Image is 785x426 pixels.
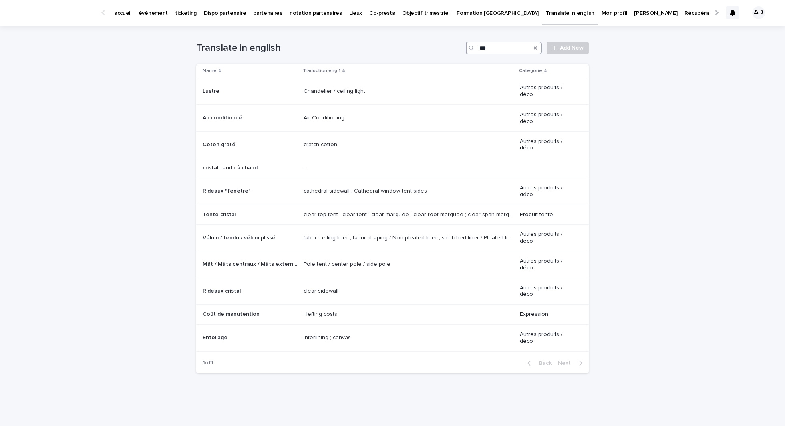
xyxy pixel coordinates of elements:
tr: LustreLustre Chandelier / ceiling lightChandelier / ceiling light Autres produits / déco [196,78,589,105]
tr: EntoilageEntoilage Interlining ; canvasInterlining ; canvas Autres produits / déco [196,324,589,351]
p: Autres produits / déco [520,84,576,98]
p: fabric ceiling liner ; fabric draping / Non pleated liner ; stretched liner / Pleated liner [304,233,515,241]
tr: Vélum / tendu / vélum plisséVélum / tendu / vélum plissé fabric ceiling liner ; fabric draping / ... [196,225,589,251]
p: Coût de manutention [203,309,261,318]
p: Lustre [203,86,221,95]
p: Expression [520,311,576,318]
p: Autres produits / déco [520,331,576,345]
tr: Rideaux cristalRideaux cristal clear sidewallclear sidewall Autres produits / déco [196,278,589,305]
tr: Mât / Mâts centraux / Mâts externesMât / Mâts centraux / Mâts externes Pole tent / center pole / ... [196,251,589,278]
span: Next [558,360,576,366]
span: Back [534,360,552,366]
span: Add New [560,45,584,51]
p: Coton graté [203,140,237,148]
p: Pole tent / center pole / side pole [304,259,392,268]
p: Produit tente [520,211,576,218]
button: Back [521,360,555,367]
tr: Coût de manutentionCoût de manutention Hefting costsHefting costs Expression [196,305,589,325]
tr: Rideaux "fenêtre"Rideaux "fenêtre" cathedral sidewall ; Cathedral window tent sidescathedral side... [196,178,589,205]
p: Entoilage [203,333,229,341]
tr: Coton gratéCoton graté cratch cottoncratch cotton Autres produits / déco [196,131,589,158]
p: - [304,163,307,171]
p: 1 of 1 [196,353,220,373]
p: Chandelier / ceiling light [304,86,367,95]
p: Rideaux "fenêtre" [203,186,252,195]
p: Interlining ; canvas [304,333,352,341]
img: Ls34BcGeRexTGTNfXpUC [16,5,94,21]
p: Autres produits / déco [520,285,576,298]
p: Autres produits / déco [520,138,576,152]
p: Tente cristal [203,210,238,218]
p: Autres produits / déco [520,258,576,271]
p: cathedral sidewall ; Cathedral window tent sides [304,186,429,195]
p: clear top tent , clear tent ; clear marquee ; clear roof marquee ; clear span marquee [304,210,515,218]
p: Autres produits / déco [520,185,576,198]
p: - [520,165,576,171]
a: Add New [547,42,589,54]
button: Next [555,360,589,367]
h1: Translate in english [196,42,463,54]
p: Autres produits / déco [520,111,576,125]
p: Autres produits / déco [520,231,576,245]
p: cristal tendu à chaud [203,163,259,171]
p: cratch cotton [304,140,339,148]
p: Rideaux cristal [203,286,242,295]
p: clear sidewall [304,286,340,295]
tr: Air conditionnéAir conditionné Air-ConditioningAir-Conditioning Autres produits / déco [196,104,589,131]
p: Air conditionné [203,113,244,121]
p: Catégorie [519,66,542,75]
p: Air-Conditioning [304,113,346,121]
tr: Tente cristalTente cristal clear top tent , clear tent ; clear marquee ; clear roof marquee ; cle... [196,205,589,225]
tr: cristal tendu à chaudcristal tendu à chaud -- - [196,158,589,178]
p: Traduction eng 1 [303,66,340,75]
p: Hefting costs [304,309,339,318]
p: Mât / Mâts centraux / Mâts externes [203,259,299,268]
input: Search [466,42,542,54]
div: AD [752,6,765,19]
p: Name [203,66,217,75]
p: Vélum / tendu / vélum plissé [203,233,277,241]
